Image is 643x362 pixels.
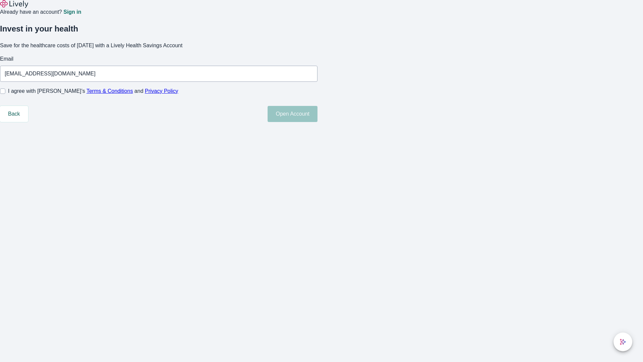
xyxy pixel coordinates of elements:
button: chat [614,333,632,351]
span: I agree with [PERSON_NAME]’s and [8,87,178,95]
a: Terms & Conditions [86,88,133,94]
a: Sign in [63,9,81,15]
svg: Lively AI Assistant [620,339,626,345]
a: Privacy Policy [145,88,178,94]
